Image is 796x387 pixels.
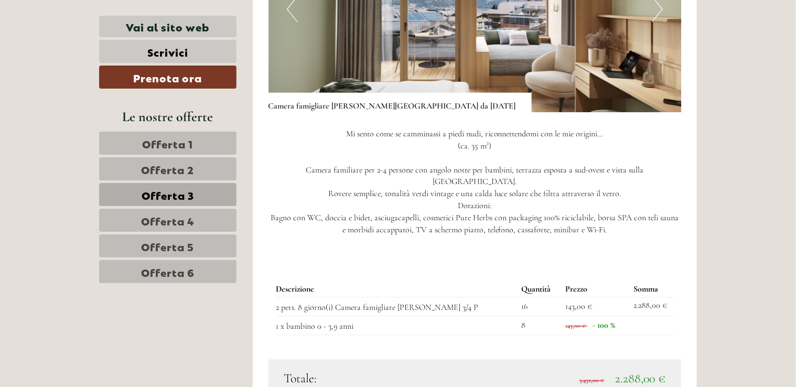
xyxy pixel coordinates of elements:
div: [DATE] [188,8,225,26]
div: Buon giorno, come possiamo aiutarla? [8,28,145,60]
td: 1 x bambino 0 - 3,9 anni [276,316,518,335]
span: - 100 % [593,320,615,330]
span: Offerta 6 [141,264,195,279]
span: 2.288,00 € [615,371,665,386]
td: 2 pers. 8 giorno(i) Camera famigliare [PERSON_NAME] 3/4 P [276,297,518,316]
th: Descrizione [276,281,518,297]
td: 16 [517,297,561,316]
span: Offerta 5 [142,239,195,253]
div: Le nostre offerte [99,107,236,126]
span: Offerta 4 [141,213,195,228]
th: Somma [629,281,673,297]
th: Prezzo [561,281,629,297]
span: 143,00 € [565,301,592,311]
span: 143,00 € [565,322,586,329]
span: 3.432,00 € [579,377,604,384]
small: 17:16 [16,51,140,58]
div: [GEOGRAPHIC_DATA] [16,30,140,39]
a: Vai al sito web [99,16,236,37]
button: Invia [351,272,413,295]
a: Prenota ora [99,66,236,89]
a: Scrivici [99,40,236,63]
span: Offerta 1 [143,136,193,150]
th: Quantità [517,281,561,297]
p: Mi sento come se camminassi a piedi nudi, riconnettendomi con le mie origini… (ca. 35 m²) Camera ... [268,128,682,236]
span: Offerta 3 [142,187,194,202]
td: 8 [517,316,561,335]
span: Offerta 2 [142,162,195,176]
td: 2.288,00 € [629,297,673,316]
div: Camera famigliare [PERSON_NAME][GEOGRAPHIC_DATA] da [DATE] [268,92,532,112]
